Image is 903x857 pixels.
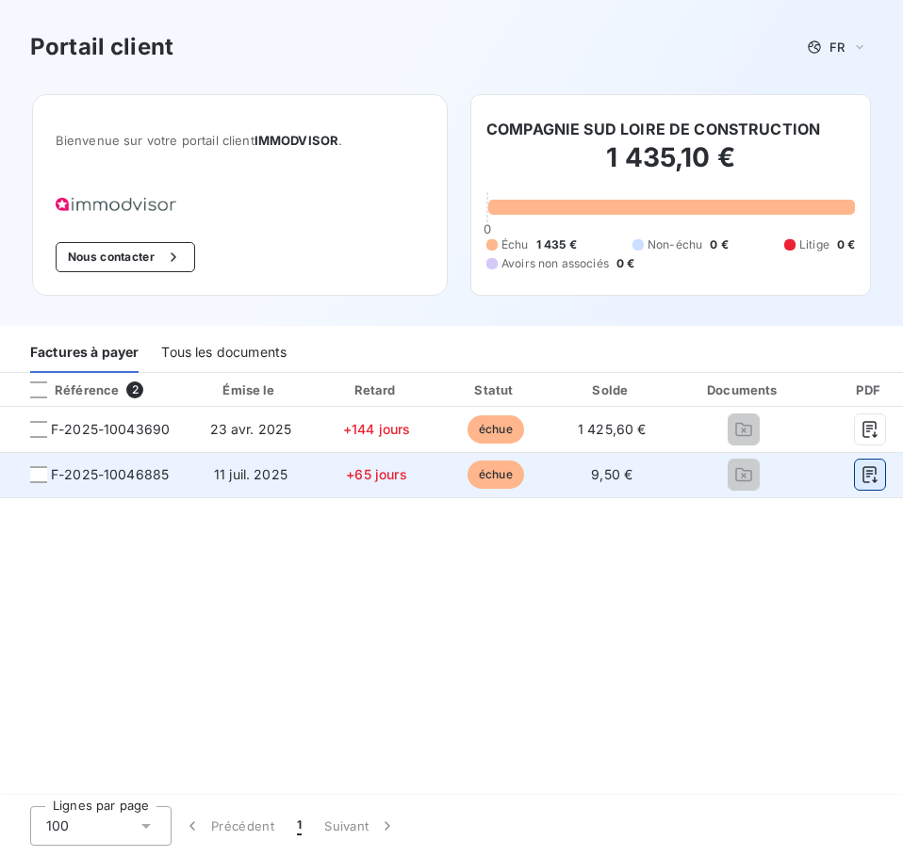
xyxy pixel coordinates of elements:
button: Nous contacter [56,242,195,272]
span: Bienvenue sur votre portail client . [56,133,424,148]
h2: 1 435,10 € [486,140,855,193]
span: F-2025-10043690 [51,420,170,439]
button: 1 [286,806,313,846]
h3: Portail client [30,30,173,64]
div: Référence [15,381,119,398]
span: 11 juil. 2025 [214,466,287,482]
span: 1 425,60 € [578,421,647,437]
img: Company logo [56,198,176,212]
span: Non-échu [648,236,702,253]
div: Factures à payer [30,333,139,373]
span: F-2025-10046885 [51,465,169,484]
span: 1 435 € [536,236,577,253]
div: Documents [673,380,814,399]
span: +65 jours [346,466,406,482]
span: 0 € [837,236,855,253]
span: FR [829,40,845,55]
span: IMMODVISOR [254,133,339,148]
span: 9,50 € [591,466,632,482]
span: 0 € [710,236,728,253]
span: 0 € [616,255,634,272]
span: échue [468,461,524,489]
span: Échu [501,236,529,253]
span: 100 [46,817,69,835]
h6: COMPAGNIE SUD LOIRE DE CONSTRUCTION [486,118,820,140]
span: Avoirs non associés [501,255,609,272]
button: Suivant [313,806,408,846]
div: Statut [440,380,550,399]
div: Tous les documents [161,333,287,373]
span: 2 [126,381,143,398]
span: +144 jours [343,421,411,437]
span: échue [468,415,524,444]
div: Retard [320,380,434,399]
div: Émise le [189,380,312,399]
span: 1 [297,817,302,835]
span: 0 [484,221,491,236]
span: Litige [799,236,829,253]
span: 23 avr. 2025 [210,421,292,437]
button: Précédent [172,806,286,846]
div: Solde [558,380,665,399]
